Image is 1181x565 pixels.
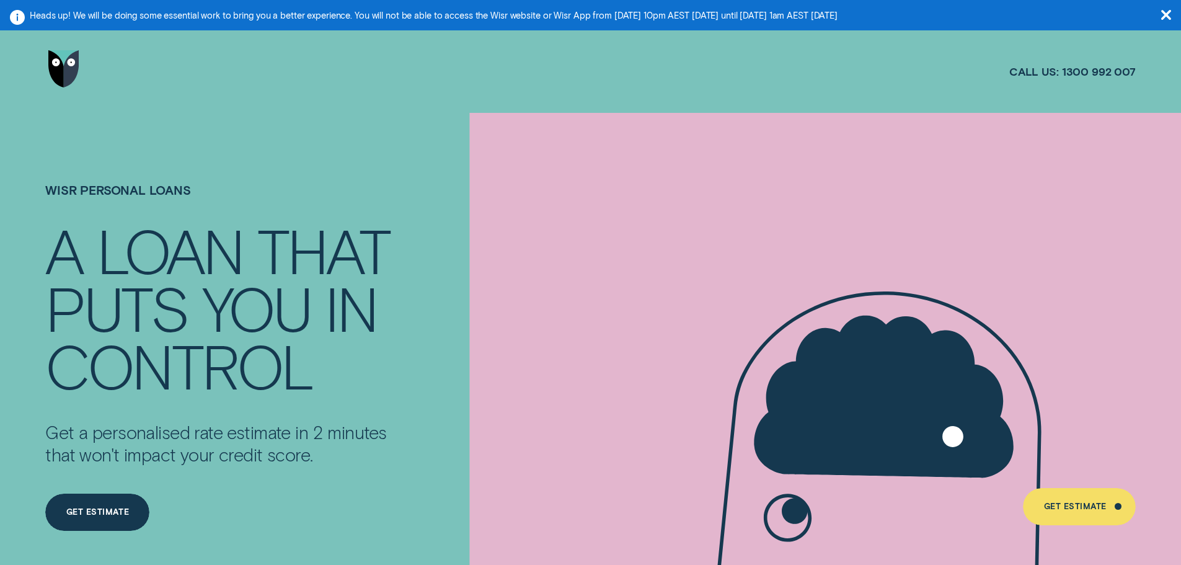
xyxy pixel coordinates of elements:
[45,221,404,394] h4: A LOAN THAT PUTS YOU IN CONTROL
[97,221,242,278] div: LOAN
[45,278,187,336] div: PUTS
[45,183,404,221] h1: Wisr Personal Loans
[45,421,404,466] p: Get a personalised rate estimate in 2 minutes that won't impact your credit score.
[202,278,311,336] div: YOU
[45,336,312,394] div: CONTROL
[325,278,377,336] div: IN
[1009,65,1059,79] span: Call us:
[1023,488,1135,525] a: Get Estimate
[45,221,82,278] div: A
[1009,65,1136,79] a: Call us:1300 992 007
[48,50,79,87] img: Wisr
[1062,65,1136,79] span: 1300 992 007
[257,221,389,278] div: THAT
[45,27,82,110] a: Go to home page
[45,494,149,531] a: Get Estimate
